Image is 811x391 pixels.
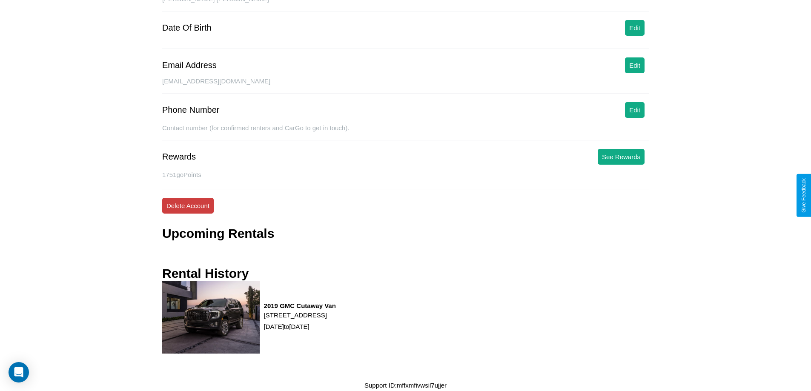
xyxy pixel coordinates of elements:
[625,102,645,118] button: Edit
[162,60,217,70] div: Email Address
[162,169,649,180] p: 1751 goPoints
[625,57,645,73] button: Edit
[364,380,447,391] p: Support ID: mffxmfivwsil7ujjer
[162,198,214,214] button: Delete Account
[625,20,645,36] button: Edit
[162,23,212,33] div: Date Of Birth
[264,302,336,309] h3: 2019 GMC Cutaway Van
[162,105,220,115] div: Phone Number
[9,362,29,382] div: Open Intercom Messenger
[162,124,649,140] div: Contact number (for confirmed renters and CarGo to get in touch).
[264,321,336,332] p: [DATE] to [DATE]
[162,226,274,241] h3: Upcoming Rentals
[264,309,336,321] p: [STREET_ADDRESS]
[598,149,645,165] button: See Rewards
[162,77,649,94] div: [EMAIL_ADDRESS][DOMAIN_NAME]
[801,178,807,213] div: Give Feedback
[162,152,196,162] div: Rewards
[162,266,249,281] h3: Rental History
[162,281,260,354] img: rental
